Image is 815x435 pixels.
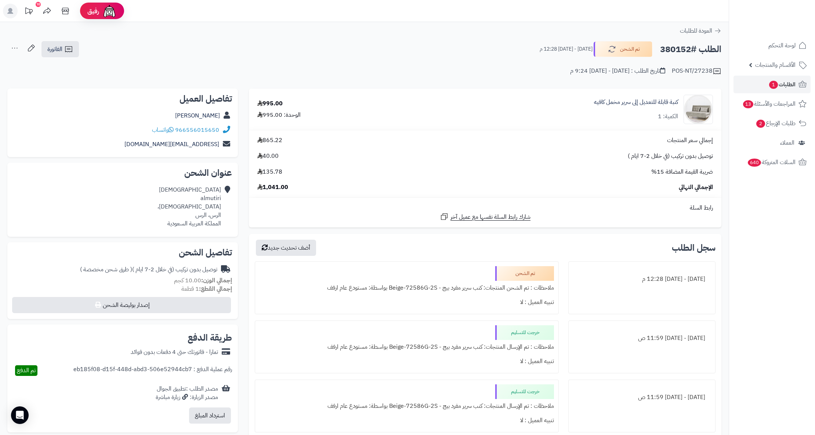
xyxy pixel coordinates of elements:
div: POS-NT/27238 [672,67,721,76]
div: Open Intercom Messenger [11,406,29,424]
span: 1,041.00 [257,183,288,192]
div: ملاحظات : تم الإرسال المنتجات: كنب سرير مفرد بيج - Beige-72586G-2S بواسطة: مستودع عام ارفف [260,340,554,354]
a: تحديثات المنصة [19,4,38,20]
span: لوحة التحكم [768,40,796,51]
span: 865.22 [257,136,282,145]
a: السلات المتروكة640 [733,153,811,171]
h3: سجل الطلب [672,243,716,252]
span: 2 [756,120,765,128]
h2: عنوان الشحن [13,168,232,177]
span: ( طرق شحن مخصصة ) [80,265,132,274]
a: الفاتورة [41,41,79,57]
img: 1757155827-1-90x90.jpg [684,95,713,124]
a: كنبة قابلة للتعديل إلى سرير مخمل كافيه [594,98,678,106]
strong: إجمالي الوزن: [201,276,232,285]
a: [EMAIL_ADDRESS][DOMAIN_NAME] [124,140,219,149]
a: لوحة التحكم [733,37,811,54]
span: 13 [743,100,753,108]
div: الكمية: 1 [658,112,678,121]
div: خرجت للتسليم [495,325,554,340]
span: العودة للطلبات [680,26,712,35]
span: 640 [748,159,761,167]
small: 1 قطعة [181,284,232,293]
span: السلات المتروكة [747,157,796,167]
div: توصيل بدون تركيب (في خلال 2-7 ايام ) [80,265,217,274]
div: رقم عملية الدفع : eb185f08-d15f-448d-abd3-506e52944cb7 [73,365,232,376]
div: [DEMOGRAPHIC_DATA] almutiri [DEMOGRAPHIC_DATA]، الرس، الرس المملكة العربية السعودية [157,186,221,228]
button: تم الشحن [594,41,652,57]
div: [DATE] - [DATE] 11:59 ص [573,390,711,405]
span: الأقسام والمنتجات [755,60,796,70]
a: 966556015650 [175,126,219,134]
div: مصدر الطلب :تطبيق الجوال [156,385,218,402]
span: توصيل بدون تركيب (في خلال 2-7 ايام ) [628,152,713,160]
a: الطلبات1 [733,76,811,93]
span: ضريبة القيمة المضافة 15% [651,168,713,176]
a: العملاء [733,134,811,152]
small: 10.00 كجم [174,276,232,285]
img: ai-face.png [102,4,117,18]
span: 135.78 [257,168,282,176]
div: تنبيه العميل : لا [260,295,554,309]
span: إجمالي سعر المنتجات [667,136,713,145]
a: المراجعات والأسئلة13 [733,95,811,113]
h2: طريقة الدفع [188,333,232,342]
h2: تفاصيل العميل [13,94,232,103]
div: ملاحظات : تم الإرسال المنتجات: كنب سرير مفرد بيج - Beige-72586G-2S بواسطة: مستودع عام ارفف [260,399,554,413]
span: العملاء [780,138,794,148]
div: الوحدة: 995.00 [257,111,301,119]
a: [PERSON_NAME] [175,111,220,120]
small: [DATE] - [DATE] 12:28 م [540,46,593,53]
span: تم الدفع [17,366,36,375]
div: تنبيه العميل : لا [260,354,554,369]
strong: إجمالي القطع: [199,284,232,293]
span: الطلبات [768,79,796,90]
div: 995.00 [257,99,283,108]
div: 10 [36,2,41,7]
div: ملاحظات : تم الشحن المنتجات: كنب سرير مفرد بيج - Beige-72586G-2S بواسطة: مستودع عام ارفف [260,281,554,295]
span: طلبات الإرجاع [756,118,796,128]
div: تمارا - فاتورتك حتى 4 دفعات بدون فوائد [131,348,218,356]
button: إصدار بوليصة الشحن [12,297,231,313]
span: الإجمالي النهائي [679,183,713,192]
span: المراجعات والأسئلة [742,99,796,109]
span: رفيق [87,7,99,15]
div: تاريخ الطلب : [DATE] - [DATE] 9:24 م [570,67,665,75]
button: أضف تحديث جديد [256,240,316,256]
div: مصدر الزيارة: زيارة مباشرة [156,393,218,402]
div: خرجت للتسليم [495,384,554,399]
div: [DATE] - [DATE] 11:59 ص [573,331,711,345]
div: تم الشحن [495,266,554,281]
div: تنبيه العميل : لا [260,413,554,428]
div: رابط السلة [252,204,718,212]
a: العودة للطلبات [680,26,721,35]
span: 40.00 [257,152,279,160]
span: الفاتورة [47,45,62,54]
span: شارك رابط السلة نفسها مع عميل آخر [450,213,530,221]
a: طلبات الإرجاع2 [733,115,811,132]
span: 1 [769,81,778,89]
a: شارك رابط السلة نفسها مع عميل آخر [440,212,530,221]
h2: تفاصيل الشحن [13,248,232,257]
h2: الطلب #380152 [660,42,721,57]
div: [DATE] - [DATE] 12:28 م [573,272,711,286]
img: logo-2.png [765,20,808,35]
button: استرداد المبلغ [189,407,231,424]
a: واتساب [152,126,174,134]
